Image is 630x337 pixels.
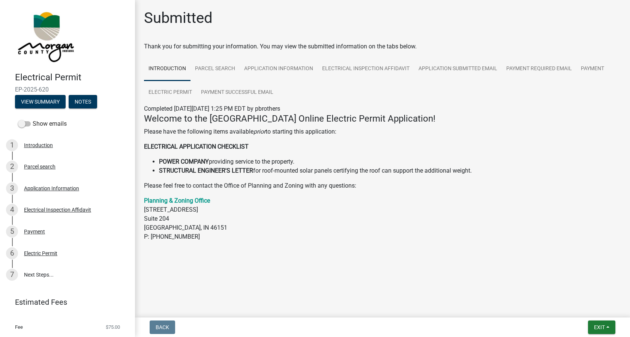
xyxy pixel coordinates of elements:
[6,204,18,216] div: 4
[502,57,576,81] a: Payment Required Email
[159,166,621,175] li: for roof-mounted solar panels certifying the roof can support the additional weight.
[318,57,414,81] a: Electrical Inspection Affidavit
[6,295,123,310] a: Estimated Fees
[144,57,190,81] a: Introduction
[150,320,175,334] button: Back
[144,197,210,204] a: Planning & Zoning Office
[144,9,213,27] h1: Submitted
[6,269,18,281] div: 7
[6,182,18,194] div: 3
[190,57,240,81] a: Parcel search
[159,158,209,165] strong: POWER COMPANY
[144,42,621,51] div: Thank you for submitting your information. You may view the submitted information on the tabs below.
[24,229,45,234] div: Payment
[414,57,502,81] a: Application Submitted Email
[588,320,615,334] button: Exit
[24,143,53,148] div: Introduction
[159,167,253,174] strong: STRUCTURAL ENGINEER'S LETTER
[159,157,621,166] li: providing service to the property.
[24,186,79,191] div: Application Information
[69,95,97,108] button: Notes
[144,181,621,190] p: Please feel free to contact the Office of Planning and Zoning with any questions:
[196,81,278,105] a: Payment Successful Email
[6,161,18,173] div: 2
[144,113,621,124] h4: Welcome to the [GEOGRAPHIC_DATA] Online Electric Permit Application!
[144,127,621,136] p: Please have the following items available to starting this application:
[24,207,91,212] div: Electrical Inspection Affidavit
[15,95,66,108] button: View Summary
[15,8,75,64] img: Morgan County, Indiana
[15,86,120,93] span: EP-2025-620
[144,105,280,112] span: Completed [DATE][DATE] 1:25 PM EDT by pbrothers
[144,81,196,105] a: Electric Permit
[69,99,97,105] wm-modal-confirm: Notes
[6,226,18,238] div: 5
[156,324,169,330] span: Back
[15,99,66,105] wm-modal-confirm: Summary
[15,72,129,83] h4: Electrical Permit
[240,57,318,81] a: Application Information
[15,325,23,329] span: Fee
[594,324,605,330] span: Exit
[24,164,55,169] div: Parcel search
[6,139,18,151] div: 1
[253,128,265,135] i: prior
[18,119,67,128] label: Show emails
[576,57,609,81] a: Payment
[6,247,18,259] div: 6
[144,196,621,241] p: [STREET_ADDRESS] Suite 204 [GEOGRAPHIC_DATA], IN 46151 P: [PHONE_NUMBER]
[144,143,249,150] strong: ELECTRICAL APPLICATION CHECKLIST
[106,325,120,329] span: $75.00
[24,251,57,256] div: Electric Permit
